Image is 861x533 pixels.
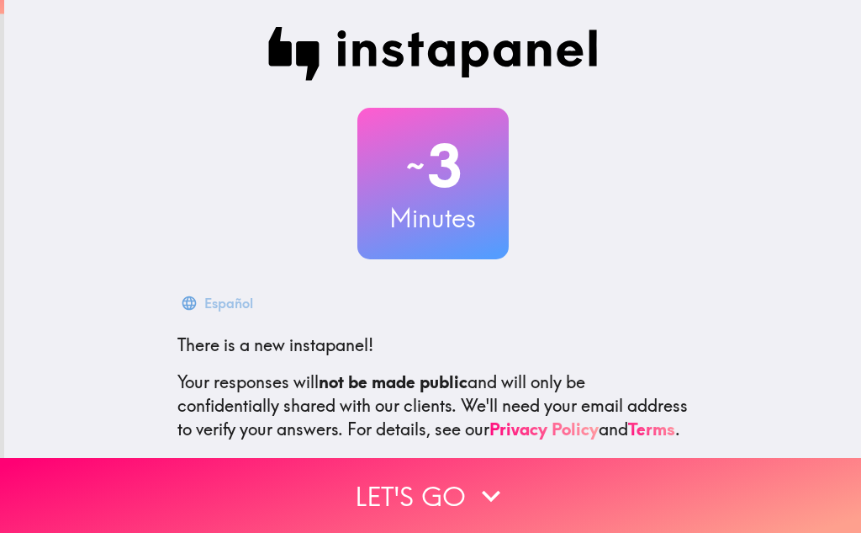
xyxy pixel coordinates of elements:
[404,141,427,191] span: ~
[357,131,509,200] h2: 3
[204,291,253,315] div: Español
[177,334,373,355] span: There is a new instapanel!
[628,418,675,440] a: Terms
[177,455,689,502] p: This invite is exclusively for you, please do not share it. Complete it soon because spots are li...
[268,27,598,81] img: Instapanel
[177,286,260,320] button: Español
[357,200,509,236] h3: Minutes
[319,371,467,392] b: not be made public
[177,370,689,441] p: Your responses will and will only be confidentially shared with our clients. We'll need your emai...
[489,418,599,440] a: Privacy Policy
